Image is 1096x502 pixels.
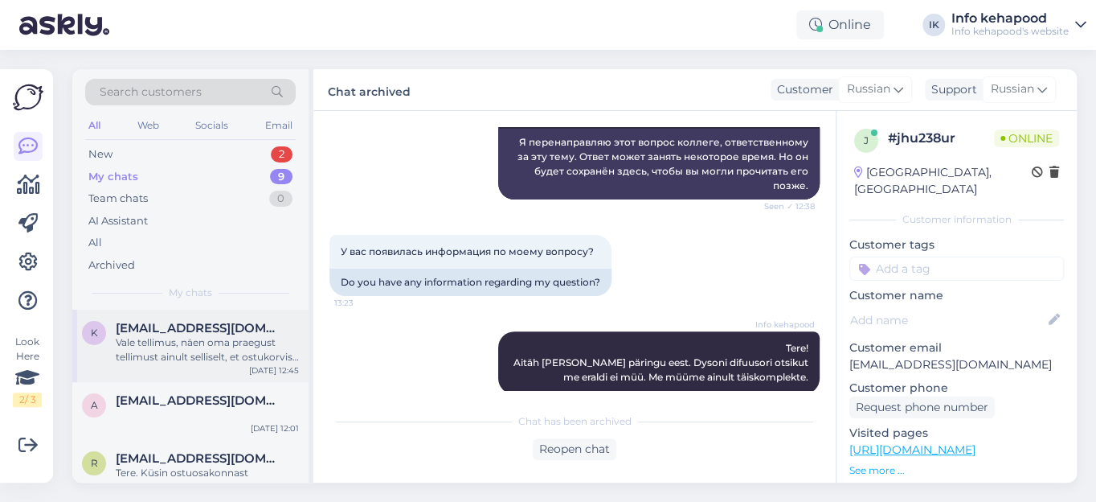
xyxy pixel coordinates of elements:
span: Russian [991,80,1034,98]
p: Customer name [849,287,1064,304]
span: requeen@hot.ee [116,451,283,466]
p: Customer email [849,339,1064,356]
div: 9 [270,169,292,185]
span: У вас появилась информация по моему вопросу? [341,245,594,257]
div: Look Here [13,335,42,407]
a: [URL][DOMAIN_NAME] [849,442,975,457]
div: Info kehapood's website [951,25,1069,38]
p: See more ... [849,463,1064,478]
div: Support [925,81,977,98]
span: Tere! Aitäh [PERSON_NAME] päringu eest. Dysoni difuusori otsikut me eraldi ei müü. Me müüme ainul... [513,342,811,383]
input: Add a tag [849,257,1064,281]
div: [GEOGRAPHIC_DATA], [GEOGRAPHIC_DATA] [854,164,1032,198]
div: IK [922,14,945,36]
span: Info kehapood [755,319,815,331]
span: r [91,457,98,469]
span: Chat has been archived [518,414,632,429]
div: Email [262,115,296,136]
div: Customer information [849,212,1064,227]
span: Search customers [100,84,202,101]
span: Seen ✓ 12:38 [755,200,815,212]
div: Archived [88,257,135,274]
div: Я перенаправляю этот вопрос коллеге, ответственному за эту тему. Ответ может занять некоторое вре... [498,129,820,200]
p: Customer tags [849,237,1064,253]
div: 2 / 3 [13,393,42,407]
div: Tere. Küsin ostuosakonnast [PERSON_NAME] teada. [116,466,299,495]
input: Add name [850,311,1045,329]
div: Request phone number [849,397,995,418]
span: My chats [169,286,212,300]
span: 13:23 [334,297,395,309]
div: Socials [192,115,231,136]
img: Askly Logo [13,82,43,113]
span: k [91,327,98,339]
div: 0 [269,191,292,207]
div: 2 [271,146,292,163]
span: a [91,399,98,411]
div: Do you have any information regarding my question? [329,269,611,296]
div: New [88,146,112,163]
div: Reopen chat [533,438,616,460]
a: Info kehapoodInfo kehapood's website [951,12,1086,38]
p: Customer phone [849,380,1064,397]
span: j [864,134,869,146]
div: AI Assistant [88,213,148,229]
div: # jhu238ur [888,129,994,148]
div: My chats [88,169,138,185]
div: Team chats [88,191,148,207]
div: [DATE] 12:01 [251,422,299,434]
div: Customer [771,81,833,98]
div: All [88,235,102,251]
span: Online [994,130,1059,147]
div: Vale tellimus, näen oma praegust tellimust ainult selliselt, et ostukorvis on 6 samasugust toodet... [116,335,299,364]
div: Info kehapood [951,12,1069,25]
div: Web [134,115,162,136]
div: [DATE] 12:45 [249,364,299,376]
div: Online [796,10,884,39]
div: All [85,115,104,136]
span: klenja.tiitsar@gmail.com [116,321,283,335]
label: Chat archived [328,79,411,101]
p: Visited pages [849,425,1064,442]
span: Russian [847,80,890,98]
span: agnijoe@gmail.com [116,393,283,408]
p: [EMAIL_ADDRESS][DOMAIN_NAME] [849,356,1064,373]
